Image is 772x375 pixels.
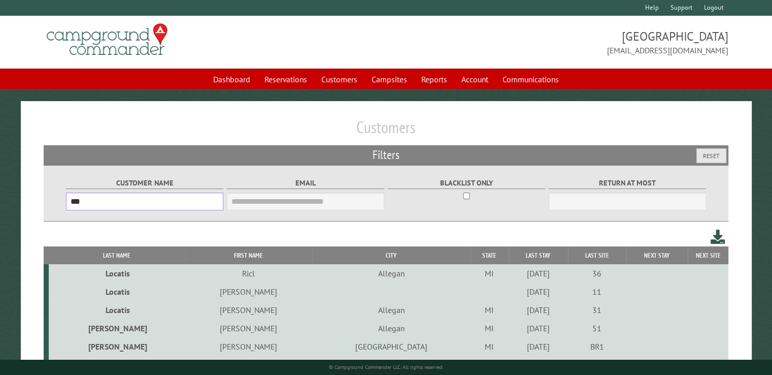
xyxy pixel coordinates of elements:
[549,177,707,189] label: Return at most
[185,301,312,319] td: [PERSON_NAME]
[568,319,626,337] td: 51
[568,301,626,319] td: 31
[207,70,256,89] a: Dashboard
[415,70,453,89] a: Reports
[688,246,728,264] th: Next Site
[365,70,413,89] a: Campsites
[258,70,313,89] a: Reservations
[509,246,568,264] th: Last Stay
[568,356,626,374] td: 21
[312,356,471,374] td: Norton Shores
[455,70,494,89] a: Account
[49,283,184,301] td: Locatis
[388,177,546,189] label: Blacklist only
[471,337,509,356] td: MI
[568,283,626,301] td: 11
[315,70,363,89] a: Customers
[568,337,626,356] td: BR1
[510,323,566,333] div: [DATE]
[49,337,184,356] td: [PERSON_NAME]
[711,228,725,246] a: Download this customer list (.csv)
[66,177,224,189] label: Customer Name
[185,264,312,283] td: Ricl
[510,341,566,352] div: [DATE]
[185,356,312,374] td: [PERSON_NAME]
[44,20,171,59] img: Campground Commander
[471,319,509,337] td: MI
[227,177,385,189] label: Email
[185,283,312,301] td: [PERSON_NAME]
[312,264,471,283] td: Allegan
[49,246,184,264] th: Last Name
[312,301,471,319] td: Allegan
[496,70,565,89] a: Communications
[185,246,312,264] th: First Name
[44,145,728,165] h2: Filters
[49,319,184,337] td: [PERSON_NAME]
[471,356,509,374] td: MI
[626,246,688,264] th: Next Stay
[510,305,566,315] div: [DATE]
[696,148,726,163] button: Reset
[49,264,184,283] td: Locatis
[471,301,509,319] td: MI
[510,287,566,297] div: [DATE]
[185,337,312,356] td: [PERSON_NAME]
[510,268,566,278] div: [DATE]
[568,264,626,283] td: 36
[49,356,184,374] td: [PERSON_NAME]
[312,319,471,337] td: Allegan
[312,246,471,264] th: City
[44,117,728,145] h1: Customers
[329,364,444,370] small: © Campground Commander LLC. All rights reserved.
[471,246,509,264] th: State
[185,319,312,337] td: [PERSON_NAME]
[312,337,471,356] td: [GEOGRAPHIC_DATA]
[386,28,728,56] span: [GEOGRAPHIC_DATA] [EMAIL_ADDRESS][DOMAIN_NAME]
[471,264,509,283] td: MI
[49,301,184,319] td: Locatis
[568,246,626,264] th: Last Site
